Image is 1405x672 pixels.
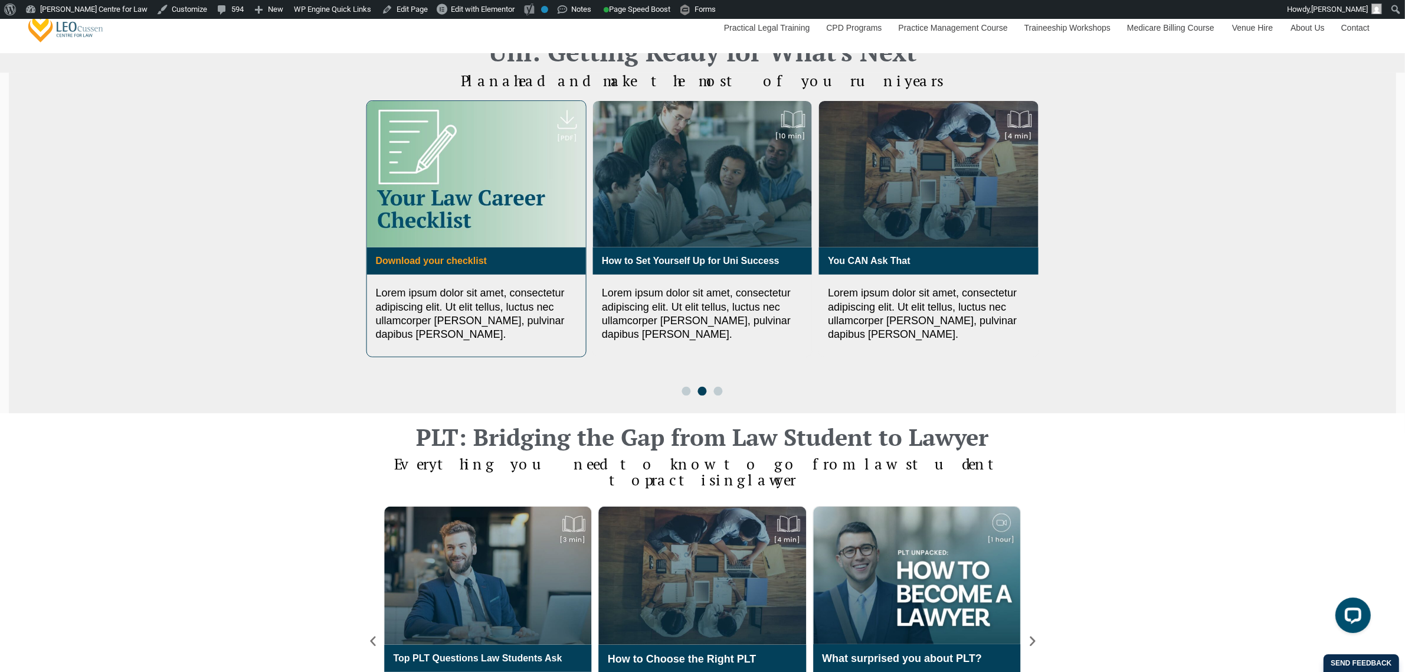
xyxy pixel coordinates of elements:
p: Lorem ipsum dolor sit amet, consectetur adipiscing elit. Ut elit tellus, luctus nec ullamcorper [... [375,286,577,342]
div: Carousel [366,100,1039,395]
a: Venue Hire [1223,2,1282,53]
span: lawyer [748,470,796,490]
div: Next slide [1026,635,1039,648]
a: How to Choose the Right PLT [608,653,756,665]
a: Practice Management Course [890,2,1016,53]
div: No index [541,6,548,13]
div: 2 / 3 [366,100,586,357]
img: Top PLT Questions Law Students Ask [384,507,591,645]
a: CPD Programs [817,2,889,53]
span: Plan [461,71,944,90]
a: Top PLT Questions Law Students Ask [393,653,562,663]
p: Lorem ipsum dolor sit amet, consectetur adipiscing elit. Ut elit tellus, luctus nec ullamcorper [... [602,286,803,342]
span: [PERSON_NAME] [1311,5,1368,14]
span: Everything you need to know to go from law student to [395,454,1011,490]
span: uni [856,71,905,90]
img: How to Choose the Right PLT [599,507,806,645]
a: What surprised you about PLT? [822,653,982,664]
span: Go to slide 2 [698,387,707,396]
div: 3 / 3 [592,100,813,357]
a: How to Set Yourself Up for Uni Success [602,256,780,266]
span: Go to slide 1 [682,387,691,396]
span: years [905,71,944,90]
a: [PERSON_NAME] Centre for Law [27,9,105,43]
span: Go to slide 3 [714,387,723,396]
span: Edit with Elementor [451,5,515,14]
a: Contact [1332,2,1378,53]
a: About Us [1282,2,1332,53]
span: ahead and make the most of your [502,71,856,90]
h2: PLT: Bridging the Gap from Law Student to Lawyer [366,425,1039,449]
p: Lorem ipsum dolor sit amet, consectetur adipiscing elit. Ut elit tellus, luctus nec ullamcorper [... [828,286,1029,342]
a: You CAN Ask That [828,256,911,266]
span: practising [645,470,748,490]
a: Medicare Billing Course [1118,2,1223,53]
div: 1 / 3 [818,100,1039,357]
div: Previous slide [366,635,379,648]
a: Traineeship Workshops [1016,2,1118,53]
iframe: LiveChat chat widget [1326,593,1375,642]
a: Practical Legal Training [715,2,818,53]
h2: Uni: Getting Ready for What's Next [366,37,1039,67]
a: Download your checklist [375,256,486,266]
